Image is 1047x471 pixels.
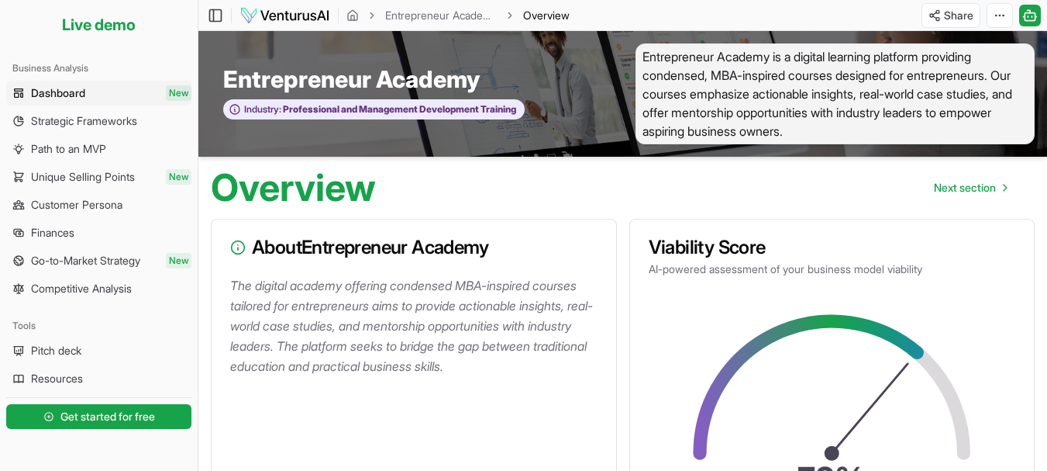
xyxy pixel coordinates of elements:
[31,225,74,241] span: Finances
[31,371,83,386] span: Resources
[6,276,191,301] a: Competitive Analysis
[6,109,191,133] a: Strategic Frameworks
[6,81,191,106] a: DashboardNew
[166,169,191,185] span: New
[944,8,973,23] span: Share
[31,85,85,101] span: Dashboard
[31,113,137,129] span: Strategic Frameworks
[31,169,135,185] span: Unique Selling Points
[6,338,191,363] a: Pitch deck
[31,281,132,296] span: Competitive Analysis
[6,220,191,245] a: Finances
[385,8,497,23] a: Entrepreneur Academy
[211,169,376,206] h1: Overview
[921,172,1019,203] a: Go to next page
[649,238,1016,257] h3: Viability Score
[223,65,480,93] span: Entrepreneur Academy
[230,275,604,376] p: The digital academy offering condensed MBA-inspired courses tailored for entrepreneurs aims to pr...
[6,366,191,391] a: Resources
[635,43,1035,144] span: Entrepreneur Academy is a digital learning platform providing condensed, MBA-inspired courses des...
[31,253,140,268] span: Go-to-Market Strategy
[166,85,191,101] span: New
[223,99,525,120] button: Industry:Professional and Management Development Training
[6,137,191,161] a: Path to an MVP
[6,165,191,189] a: Unique Selling PointsNew
[346,8,570,23] nav: breadcrumb
[6,248,191,273] a: Go-to-Market StrategyNew
[6,313,191,338] div: Tools
[921,172,1019,203] nav: pagination
[281,103,516,116] span: Professional and Management Development Training
[6,404,191,429] button: Get started for free
[230,238,598,257] h3: About Entrepreneur Academy
[60,409,155,424] span: Get started for free
[6,192,191,217] a: Customer Persona
[244,103,281,116] span: Industry:
[6,401,191,432] a: Get started for free
[6,56,191,81] div: Business Analysis
[31,197,122,213] span: Customer Persona
[921,3,980,28] button: Share
[166,253,191,268] span: New
[523,8,570,23] span: Overview
[31,141,106,157] span: Path to an MVP
[31,343,81,358] span: Pitch deck
[239,6,330,25] img: logo
[934,180,996,196] span: Next section
[649,261,1016,277] p: AI-powered assessment of your business model viability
